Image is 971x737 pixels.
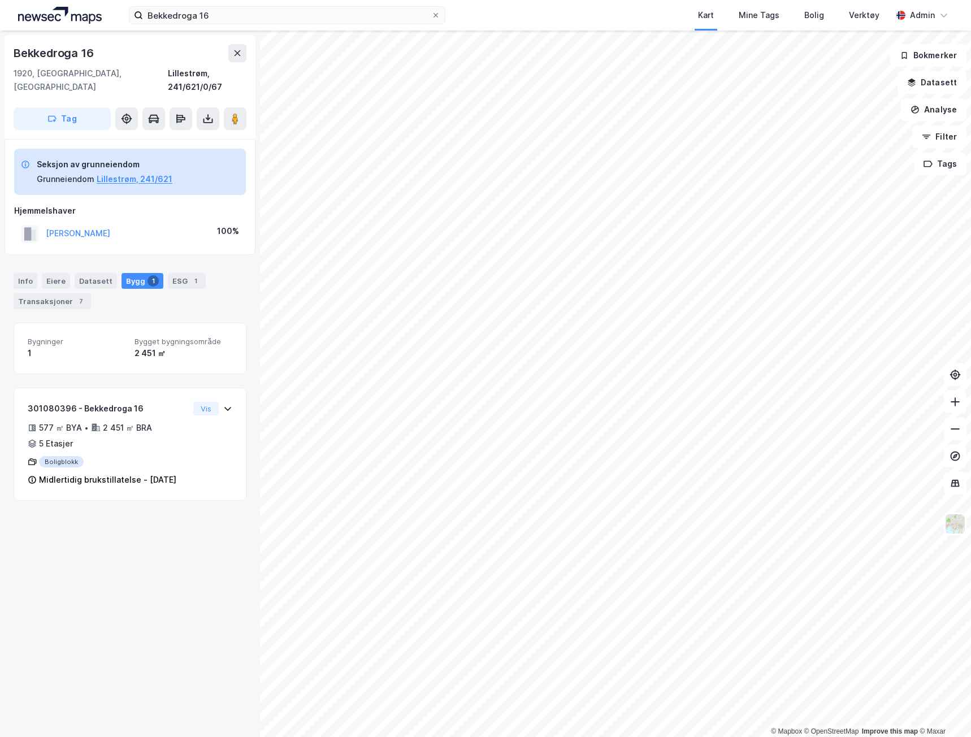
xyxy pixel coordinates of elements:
input: Søk på adresse, matrikkel, gårdeiere, leietakere eller personer [143,7,431,24]
div: 1 [148,275,159,287]
div: Seksjon av grunneiendom [37,158,172,171]
button: Tag [14,107,111,130]
div: Lillestrøm, 241/621/0/67 [168,67,246,94]
div: 1 [190,275,201,287]
div: 577 ㎡ BYA [39,421,82,435]
button: Vis [193,402,219,415]
div: Admin [910,8,935,22]
div: 1 [28,346,125,360]
button: Lillestrøm, 241/621 [97,172,172,186]
div: Hjemmelshaver [14,204,246,218]
button: Filter [912,125,966,148]
div: 301080396 - Bekkedroga 16 [28,402,189,415]
img: logo.a4113a55bc3d86da70a041830d287a7e.svg [18,7,102,24]
div: Bolig [804,8,824,22]
div: 5 Etasjer [39,437,73,450]
div: ESG [168,273,206,289]
div: Verktøy [849,8,879,22]
a: OpenStreetMap [804,727,859,735]
div: Kontrollprogram for chat [914,683,971,737]
div: Info [14,273,37,289]
div: • [84,423,89,432]
button: Bokmerker [890,44,966,67]
div: Mine Tags [739,8,779,22]
div: 100% [217,224,239,238]
span: Bygget bygningsområde [135,337,232,346]
div: Datasett [75,273,117,289]
iframe: Chat Widget [914,683,971,737]
div: Transaksjoner [14,293,91,309]
a: Mapbox [771,727,802,735]
div: Kart [698,8,714,22]
div: 7 [75,296,86,307]
button: Datasett [898,71,966,94]
div: 2 451 ㎡ [135,346,232,360]
div: Bygg [122,273,163,289]
div: Eiere [42,273,70,289]
span: Bygninger [28,337,125,346]
a: Improve this map [862,727,918,735]
button: Analyse [901,98,966,121]
div: 1920, [GEOGRAPHIC_DATA], [GEOGRAPHIC_DATA] [14,67,168,94]
div: Midlertidig brukstillatelse - [DATE] [39,473,176,487]
div: 2 451 ㎡ BRA [103,421,152,435]
div: Bekkedroga 16 [14,44,96,62]
div: Grunneiendom [37,172,94,186]
button: Tags [914,153,966,175]
img: Z [944,513,966,535]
